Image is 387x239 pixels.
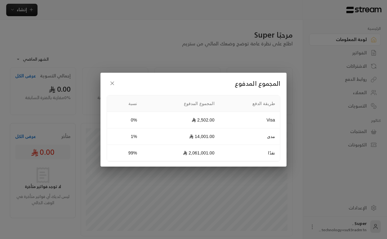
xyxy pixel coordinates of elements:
td: Visa [220,112,280,128]
th: طريقة الدفع [220,95,280,112]
td: مدى [220,128,280,145]
td: نقدًا [220,145,280,161]
td: 14,001.00 [142,128,220,145]
td: 2,061,001.00 [142,145,220,161]
td: 2,502.00 [142,112,220,128]
th: نسبة [107,95,142,112]
th: المجموع المدفوع [142,95,220,112]
h2: المجموع المدفوع [107,78,280,89]
td: 99% [107,145,142,161]
td: 1% [107,128,142,145]
td: 0% [107,112,142,128]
